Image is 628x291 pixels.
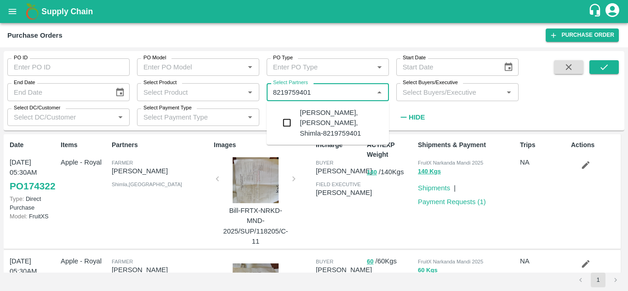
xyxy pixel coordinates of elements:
img: logo [23,2,41,21]
p: Direct Purchase [10,194,57,212]
button: Open [244,61,256,73]
p: Apple - Royal [61,256,108,266]
input: Select Product [140,86,241,98]
p: [PERSON_NAME] [316,166,372,176]
button: Choose date [111,84,129,101]
a: Payment Requests (1) [418,198,486,205]
span: Farmer [112,259,133,264]
span: field executive [316,182,361,187]
p: Actions [571,140,618,150]
input: Select Payment Type [140,111,229,123]
input: Enter PO Model [140,61,229,73]
button: 60 [367,257,373,267]
nav: pagination navigation [572,273,624,287]
div: account of current user [604,2,621,21]
p: [DATE] 05:30AM [10,157,57,178]
p: Trips [520,140,567,150]
input: Start Date [396,58,497,76]
button: Choose date [500,58,517,76]
span: FruitX Narkanda Mandi 2025 [418,259,483,264]
p: Apple - Royal [61,157,108,167]
input: Select Buyers/Executive [399,86,501,98]
p: Bill-FRTX-NRKD-MND-2025/SUP/118205/C-11 [221,205,290,246]
button: Hide [396,109,428,125]
p: [PERSON_NAME] [316,188,372,198]
input: Enter PO Type [269,61,359,73]
b: Supply Chain [41,7,93,16]
div: Purchase Orders [7,29,63,41]
p: Incharge [316,140,363,150]
label: PO Model [143,54,166,62]
button: Open [244,86,256,98]
p: Shipments & Payment [418,140,516,150]
a: PO174322 [10,178,55,194]
input: Select Partners [269,86,371,98]
p: / 60 Kgs [367,256,414,267]
button: Open [503,86,515,98]
button: 140 Kgs [418,166,441,177]
label: Select Payment Type [143,104,192,112]
p: [PERSON_NAME] [112,265,210,275]
label: PO Type [273,54,293,62]
p: Date [10,140,57,150]
p: / 140 Kgs [367,167,414,177]
span: FruitX Narkanda Mandi 2025 [418,160,483,165]
label: Start Date [403,54,426,62]
p: [DATE] 05:30AM [10,256,57,277]
button: Open [114,111,126,123]
label: PO ID [14,54,28,62]
p: [PERSON_NAME] [112,166,210,176]
label: End Date [14,79,35,86]
label: Select DC/Customer [14,104,60,112]
input: Enter PO ID [7,58,130,76]
p: NA [520,157,567,167]
strong: Hide [409,114,425,121]
a: Supply Chain [41,5,588,18]
button: Open [244,111,256,123]
button: 60 Kgs [418,265,438,276]
span: Shimla , [GEOGRAPHIC_DATA] [112,182,182,187]
p: Partners [112,140,210,150]
span: buyer [316,160,333,165]
p: ACT/EXP Weight [367,140,414,160]
button: Close [373,86,385,98]
label: Select Buyers/Executive [403,79,458,86]
p: Items [61,140,108,150]
div: customer-support [588,3,604,20]
a: Shipments [418,184,450,192]
p: [PERSON_NAME] [316,265,372,275]
button: page 1 [591,273,605,287]
span: Type: [10,195,24,202]
div: | [450,179,456,193]
div: [PERSON_NAME], [PERSON_NAME], Shimla-8219759401 [300,108,382,138]
p: Images [214,140,312,150]
button: Open [373,61,385,73]
p: FruitXS [10,212,57,221]
input: Select DC/Customer [10,111,112,123]
label: Select Partners [273,79,308,86]
span: Farmer [112,160,133,165]
button: open drawer [2,1,23,22]
p: NA [520,256,567,266]
a: Purchase Order [546,29,619,42]
span: Model: [10,213,27,220]
input: End Date [7,83,108,101]
span: buyer [316,259,333,264]
button: 140 [367,167,377,178]
label: Select Product [143,79,177,86]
